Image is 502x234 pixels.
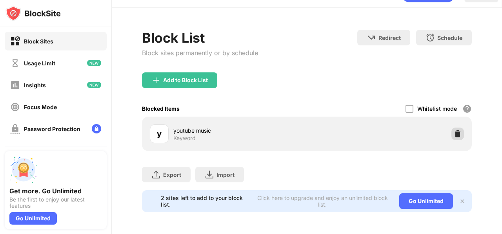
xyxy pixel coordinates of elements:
[92,124,101,133] img: lock-menu.svg
[437,34,462,41] div: Schedule
[24,60,55,67] div: Usage Limit
[10,102,20,112] img: focus-off.svg
[9,196,102,209] div: Be the first to enjoy our latest features
[173,126,307,135] div: youtube music
[142,49,258,57] div: Block sites permanently or by schedule
[255,194,390,208] div: Click here to upgrade and enjoy an unlimited block list.
[87,82,101,88] img: new-icon.svg
[9,212,57,225] div: Go Unlimited
[24,82,46,88] div: Insights
[399,193,453,209] div: Go Unlimited
[87,60,101,66] img: new-icon.svg
[24,104,57,110] div: Focus Mode
[9,187,102,195] div: Get more. Go Unlimited
[459,198,466,204] img: x-button.svg
[10,80,20,90] img: insights-off.svg
[417,105,457,112] div: Whitelist mode
[9,156,38,184] img: push-unlimited.svg
[161,194,250,208] div: 2 sites left to add to your block list.
[157,128,162,140] div: y
[163,77,208,83] div: Add to Block List
[24,38,53,45] div: Block Sites
[10,36,20,46] img: block-on.svg
[142,30,258,46] div: Block List
[142,105,180,112] div: Blocked Items
[5,5,61,21] img: logo-blocksite.svg
[10,58,20,68] img: time-usage-off.svg
[24,126,80,132] div: Password Protection
[378,34,401,41] div: Redirect
[163,171,181,178] div: Export
[173,135,196,142] div: Keyword
[216,171,235,178] div: Import
[10,124,20,134] img: password-protection-off.svg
